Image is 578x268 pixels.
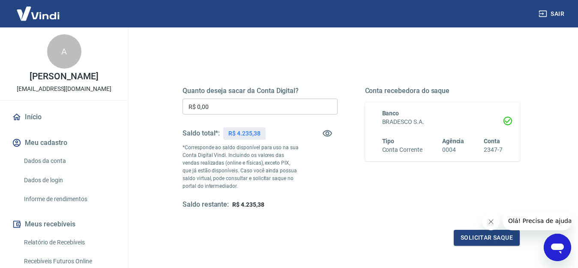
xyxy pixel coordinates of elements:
button: Meus recebíveis [10,215,118,234]
h5: Conta recebedora do saque [365,87,520,95]
button: Sair [537,6,568,22]
button: Solicitar saque [454,230,520,246]
div: A [47,34,81,69]
a: Início [10,108,118,126]
h6: 0004 [442,145,464,154]
img: Vindi [10,0,66,27]
p: *Corresponde ao saldo disponível para uso na sua Conta Digital Vindi. Incluindo os valores das ve... [183,144,299,190]
p: [EMAIL_ADDRESS][DOMAIN_NAME] [17,84,111,93]
h5: Saldo total*: [183,129,220,138]
p: R$ 4.235,38 [228,129,260,138]
iframe: Fechar mensagem [482,213,500,230]
span: Agência [442,138,464,145]
button: Meu cadastro [10,133,118,152]
iframe: Botão para abrir a janela de mensagens [544,234,571,261]
a: Dados da conta [21,152,118,170]
h6: BRADESCO S.A. [382,117,503,126]
a: Dados de login [21,172,118,189]
span: Conta [484,138,500,145]
iframe: Mensagem da empresa [503,211,571,230]
p: [PERSON_NAME] [30,72,98,81]
h6: Conta Corrente [382,145,422,154]
span: Banco [382,110,399,117]
span: Olá! Precisa de ajuda? [5,6,72,13]
span: R$ 4.235,38 [232,201,264,208]
a: Relatório de Recebíveis [21,234,118,251]
h6: 2347-7 [484,145,503,154]
h5: Quanto deseja sacar da Conta Digital? [183,87,338,95]
a: Informe de rendimentos [21,190,118,208]
span: Tipo [382,138,395,145]
h5: Saldo restante: [183,200,229,209]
